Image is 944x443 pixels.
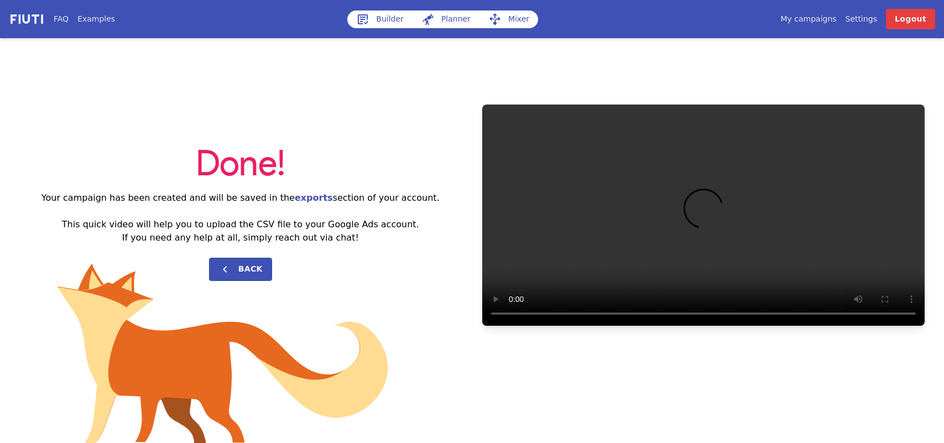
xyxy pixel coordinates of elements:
h2: Your campaign has been created and will be saved in the section of your account. This quick video... [9,191,472,244]
a: exports [295,192,333,203]
a: Logout [886,9,935,29]
a: FAQ [54,13,69,25]
a: My campaigns [780,13,836,25]
span: Done! [196,147,285,183]
button: Back [209,258,272,281]
img: f731f27.png [9,13,45,25]
a: Settings [846,13,877,25]
a: Examples [77,13,115,25]
a: Mixer [479,11,538,28]
a: Planner [413,11,479,28]
video: Your browser does not support HTML5 video. [482,105,925,326]
a: Builder [347,11,413,28]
